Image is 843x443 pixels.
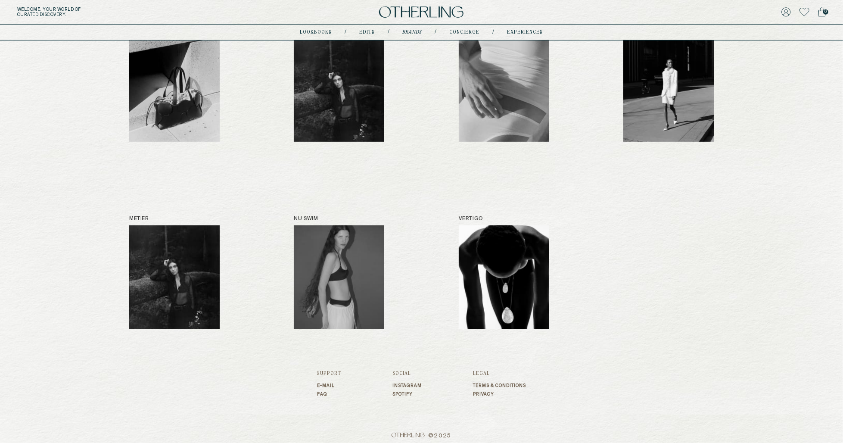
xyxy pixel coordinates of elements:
h3: Support [317,371,341,376]
div: / [345,29,347,36]
a: Giunia [294,29,384,142]
h2: Nu Swim [294,216,384,222]
img: logo [379,6,463,18]
a: concierge [450,30,480,34]
a: Metier [129,216,220,329]
a: experiences [507,30,543,34]
a: Edits [360,30,375,34]
h3: Legal [473,371,526,376]
a: Kye Intimates [459,29,549,142]
a: Liberowe [623,29,714,142]
img: Vertigo [459,225,549,329]
img: Metier [129,225,220,329]
a: 0 [818,6,826,18]
a: Spotify [392,392,422,397]
a: FAQ [317,392,341,397]
img: Dooz [129,38,220,142]
a: Nu Swim [294,216,384,329]
div: / [435,29,437,36]
div: / [493,29,495,36]
img: Nu Swim [294,225,384,329]
img: Kye Intimates [459,38,549,142]
a: Dooz [129,29,220,142]
img: Giunia [294,38,384,142]
span: © 2025 [317,433,526,440]
h3: Social [392,371,422,376]
a: Terms & Conditions [473,383,526,388]
span: 0 [823,9,828,15]
a: Instagram [392,383,422,388]
a: Privacy [473,392,526,397]
a: Brands [403,30,422,34]
h2: Vertigo [459,216,549,222]
h2: Metier [129,216,220,222]
div: / [388,29,390,36]
a: E-mail [317,383,341,388]
img: Liberowe [623,38,714,142]
h5: Welcome . Your world of curated discovery. [17,7,260,17]
a: Vertigo [459,216,549,329]
a: lookbooks [300,30,332,34]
